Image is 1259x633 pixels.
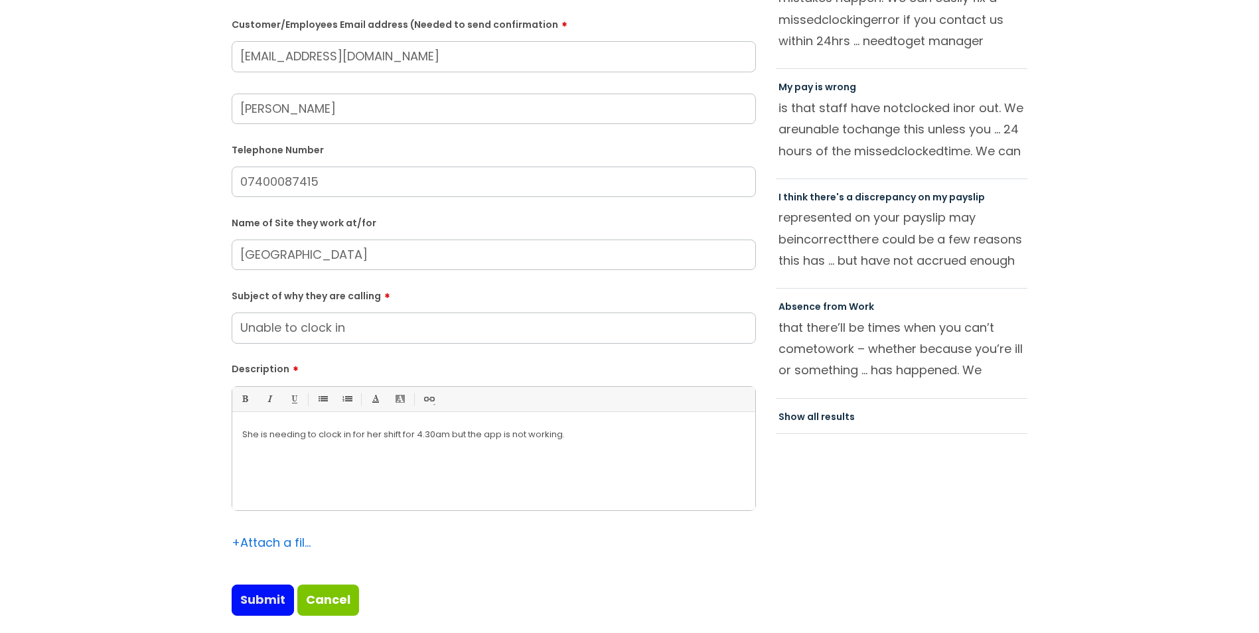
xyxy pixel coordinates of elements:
label: Customer/Employees Email address (Needed to send confirmation [232,15,756,31]
span: in [953,100,963,116]
span: to [893,33,905,49]
span: to [842,121,855,137]
input: Your Name [232,94,756,124]
a: Link [420,391,437,407]
a: Bold (Ctrl-B) [236,391,253,407]
label: Subject of why they are calling [232,286,756,302]
a: 1. Ordered List (Ctrl-Shift-8) [338,391,355,407]
p: is that staff have not or out. We are change this unless you ... 24 hours of the missed time. We ... [778,98,1025,161]
label: Name of Site they work at/for [232,215,756,229]
span: unable [798,121,839,137]
span: incorrect [794,231,848,247]
a: Back Color [392,391,408,407]
span: clocking [822,11,871,28]
label: Telephone Number [232,142,756,156]
a: My pay is wrong [778,80,856,94]
p: She is needing to clock in for her shift for 4.30am but the app is not working. [242,429,745,441]
a: Cancel [297,585,359,615]
div: Attach a file [232,532,311,553]
p: that there’ll be times when you can’t come work – whether because you’re ill or something ... has... [778,317,1025,381]
a: I think there's a discrepancy on my payslip [778,190,985,204]
span: clocked [903,100,950,116]
span: clocked [897,143,944,159]
a: Font Color [367,391,384,407]
p: represented on your payslip may be there could be a few reasons this has ... but have not accrued... [778,207,1025,271]
a: Absence from Work [778,300,874,313]
input: Submit [232,585,294,615]
a: • Unordered List (Ctrl-Shift-7) [314,391,331,407]
a: Underline(Ctrl-U) [285,391,302,407]
label: Description [232,359,756,375]
span: to [813,340,826,357]
a: Show all results [778,410,855,423]
a: Italic (Ctrl-I) [261,391,277,407]
input: Email [232,41,756,72]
